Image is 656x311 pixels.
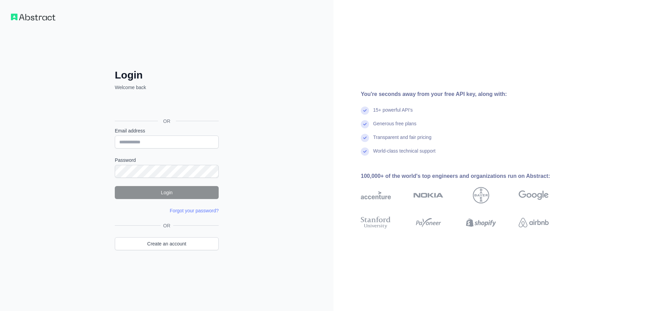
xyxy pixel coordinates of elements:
span: OR [158,118,176,125]
img: check mark [361,107,369,115]
img: google [519,187,549,203]
label: Password [115,157,219,164]
img: airbnb [519,215,549,230]
button: Login [115,186,219,199]
div: World-class technical support [373,147,436,161]
img: payoneer [413,215,443,230]
img: check mark [361,147,369,156]
h2: Login [115,69,219,81]
iframe: Pulsante Accedi con Google [111,98,221,113]
div: Transparent and fair pricing [373,134,432,147]
label: Email address [115,127,219,134]
img: accenture [361,187,391,203]
img: bayer [473,187,489,203]
img: check mark [361,120,369,128]
div: Generous free plans [373,120,416,134]
img: stanford university [361,215,391,230]
img: check mark [361,134,369,142]
div: 100,000+ of the world's top engineers and organizations run on Abstract: [361,172,571,180]
div: You're seconds away from your free API key, along with: [361,90,571,98]
div: 15+ powerful API's [373,107,413,120]
a: Forgot your password? [170,208,219,213]
img: shopify [466,215,496,230]
img: nokia [413,187,443,203]
p: Welcome back [115,84,219,91]
span: OR [161,222,173,229]
img: Workflow [11,14,55,20]
a: Create an account [115,237,219,250]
